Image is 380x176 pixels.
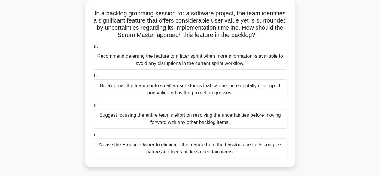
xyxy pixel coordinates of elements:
span: d. [94,132,98,137]
span: c. [94,103,98,108]
div: Suggest focusing the entire team's effort on resolving the uncertainties before moving forward wi... [93,109,287,129]
div: Break down the feature into smaller user stories that can be incrementally developed and validate... [93,79,287,99]
div: Recommend deferring the feature to a later sprint when more information is available to avoid any... [93,50,287,70]
span: a. [94,44,98,49]
h5: In a backlog grooming session for a software project, the team identifies a significant feature t... [92,10,288,39]
div: Advise the Product Owner to eliminate the feature from the backlog due to its complex nature and ... [93,138,287,158]
span: b. [94,73,98,78]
